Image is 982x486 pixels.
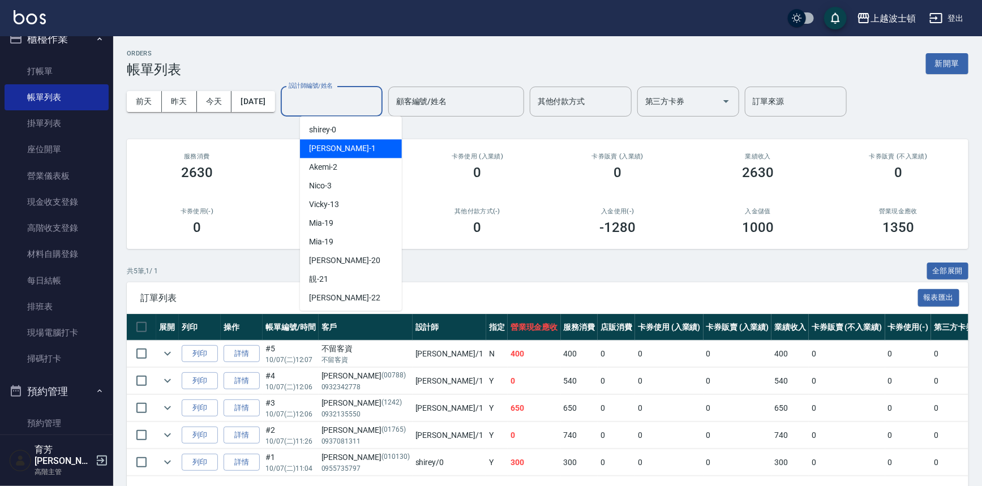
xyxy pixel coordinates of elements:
p: (010130) [381,451,410,463]
td: 0 [809,368,885,394]
th: 指定 [486,314,508,341]
a: 詳情 [224,427,260,444]
div: 不留客資 [321,343,410,355]
th: 客戶 [319,314,413,341]
p: 10/07 (二) 11:26 [265,436,316,446]
button: 前天 [127,91,162,112]
h2: 第三方卡券(-) [281,208,394,215]
td: Y [486,395,508,422]
h3: 2630 [181,165,213,180]
td: 0 [508,422,561,449]
a: 座位開單 [5,136,109,162]
td: 0 [635,341,704,367]
h2: 卡券販賣 (入業績) [561,153,674,160]
h2: 卡券使用(-) [140,208,254,215]
td: Y [486,422,508,449]
td: 0 [885,395,932,422]
td: 0 [885,341,932,367]
span: Mia -19 [309,217,333,229]
td: 650 [771,395,809,422]
img: Person [9,449,32,472]
button: 今天 [197,91,232,112]
button: 列印 [182,454,218,471]
button: Open [717,92,735,110]
button: [DATE] [231,91,275,112]
h3: 帳單列表 [127,62,181,78]
a: 排班表 [5,294,109,320]
div: [PERSON_NAME] [321,370,410,382]
h2: 業績收入 [701,153,814,160]
h5: 育芳[PERSON_NAME] [35,444,92,467]
td: 0 [704,422,772,449]
th: 卡券販賣 (不入業績) [809,314,885,341]
p: (00788) [381,370,406,382]
td: 300 [561,449,598,476]
th: 營業現金應收 [508,314,561,341]
p: 10/07 (二) 12:06 [265,382,316,392]
td: N [486,341,508,367]
p: 0932342778 [321,382,410,392]
td: 0 [885,449,932,476]
p: 0955735797 [321,463,410,474]
h3: 0 [894,165,902,180]
th: 卡券使用(-) [885,314,932,341]
h2: 營業現金應收 [842,208,955,215]
label: 設計師編號/姓名 [289,81,333,90]
td: 0 [704,449,772,476]
h3: -1280 [600,220,636,235]
th: 操作 [221,314,263,341]
span: [PERSON_NAME] -1 [309,143,376,154]
td: [PERSON_NAME] /1 [413,368,486,394]
button: 列印 [182,427,218,444]
th: 帳單編號/時間 [263,314,319,341]
span: [PERSON_NAME] -22 [309,292,380,304]
h3: 1000 [742,220,774,235]
td: 0 [635,422,704,449]
h3: 1350 [882,220,914,235]
td: #3 [263,395,319,422]
p: 10/07 (二) 12:06 [265,409,316,419]
a: 新開單 [926,58,968,68]
td: 0 [885,368,932,394]
td: #4 [263,368,319,394]
td: 0 [598,395,635,422]
button: 列印 [182,372,218,390]
h3: 服務消費 [140,153,254,160]
td: 0 [885,422,932,449]
span: Mia -19 [309,236,333,248]
th: 展開 [156,314,179,341]
button: 新開單 [926,53,968,74]
div: [PERSON_NAME] [321,397,410,409]
td: 0 [809,422,885,449]
td: Y [486,368,508,394]
button: 櫃檯作業 [5,24,109,54]
th: 業績收入 [771,314,809,341]
td: #5 [263,341,319,367]
button: expand row [159,345,176,362]
span: 靚 -21 [309,273,328,285]
button: 昨天 [162,91,197,112]
p: 10/07 (二) 12:07 [265,355,316,365]
button: expand row [159,427,176,444]
th: 列印 [179,314,221,341]
th: 店販消費 [598,314,635,341]
th: 服務消費 [561,314,598,341]
button: 列印 [182,345,218,363]
p: (1242) [381,397,402,409]
a: 掃碼打卡 [5,346,109,372]
p: 10/07 (二) 11:04 [265,463,316,474]
h3: 0 [474,220,482,235]
td: [PERSON_NAME] /1 [413,422,486,449]
td: 0 [598,368,635,394]
th: 卡券販賣 (入業績) [704,314,772,341]
a: 報表匯出 [918,292,960,303]
h2: 卡券販賣 (不入業績) [842,153,955,160]
button: save [824,7,847,29]
button: 報表匯出 [918,289,960,307]
td: 540 [561,368,598,394]
td: 740 [771,422,809,449]
button: 登出 [925,8,968,29]
td: 0 [635,395,704,422]
td: 0 [809,395,885,422]
a: 詳情 [224,399,260,417]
